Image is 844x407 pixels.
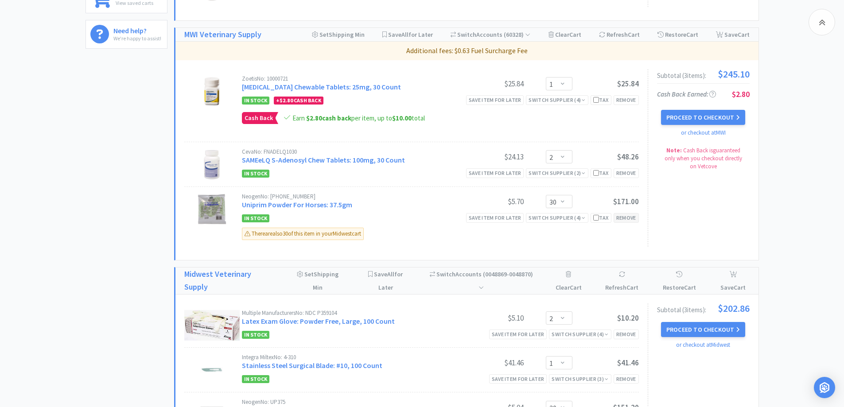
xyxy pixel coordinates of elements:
span: Cash Back [242,112,275,124]
a: Uniprim Powder For Horses: 37.5gm [242,200,352,209]
strong: Note: [666,147,682,154]
span: Cart [686,31,698,39]
div: Shipping Min [312,28,365,41]
h1: MWI Veterinary Supply [184,28,261,41]
span: $202.86 [718,303,750,313]
strong: cash back [306,114,351,122]
img: cf8281bc38604a1dafff3df212dcf394_128329.jpeg [196,354,227,385]
div: There are also 30 of this item in your Midwest cart [242,228,364,240]
div: $5.10 [457,313,524,323]
a: or checkout at MWI [681,129,726,136]
div: Refresh [599,28,640,41]
div: Save item for later [466,213,524,222]
img: 7003922f92e34de3b1969a47cc610d10_17880.png [196,194,227,225]
div: + Cash Back [274,97,323,105]
div: Save [717,267,750,294]
div: Switch Supplier ( 4 ) [529,213,585,222]
div: Accounts [428,267,535,294]
div: $5.70 [457,196,524,207]
div: Restore [657,28,698,41]
div: Remove [614,213,639,222]
span: Cart [734,283,746,291]
span: $171.00 [613,197,639,206]
span: ( 60328 ) [502,31,530,39]
div: Remove [614,329,639,339]
span: $48.26 [617,152,639,162]
div: Remove [614,95,639,105]
a: [MEDICAL_DATA] Chewable Tablets: 25mg, 30 Count [242,82,401,91]
div: Shipping Min [292,267,343,294]
span: $2.80 [280,97,293,104]
img: 63b726b4bdb546c78504cf68a062709a_125580.jpeg [184,310,240,341]
span: Cash Back is guaranteed only when you checkout directly on Vetcove [665,147,742,170]
div: Switch Supplier ( 2 ) [529,169,585,177]
div: Subtotal ( 3 item s ): [657,303,750,313]
div: Save item for later [489,374,547,384]
div: Neogen No: [PHONE_NUMBER] [242,194,457,199]
a: Latex Exam Glove: Powder Free, Large, 100 Count [242,317,395,326]
div: Switch Supplier ( 4 ) [552,330,608,338]
div: Integra Miltex No: 4-310 [242,354,457,360]
span: Earn per item, up to total [292,114,425,122]
div: Subtotal ( 3 item s ): [657,69,750,79]
div: $41.46 [457,357,524,368]
a: Stainless Steel Surgical Blade: #10, 100 Count [242,361,382,370]
h6: Need help? [113,25,161,34]
div: $25.84 [457,78,524,89]
span: $245.10 [718,69,750,79]
div: $24.13 [457,151,524,162]
p: Additional fees: $0.63 Fuel Surcharge Fee [179,45,755,57]
button: Proceed to Checkout [661,110,745,125]
div: Tax [593,96,609,104]
img: 7798ab45b2df48758fb7501aa9273236_306.png [202,76,222,107]
div: Clear [548,28,581,41]
button: Proceed to Checkout [661,322,745,337]
div: Clear [552,267,584,294]
span: $10.20 [617,313,639,323]
span: Save for Later [388,31,433,39]
div: Switch Supplier ( 4 ) [529,96,585,104]
div: Multiple Manufacturers No: NDC P359104 [242,310,457,316]
div: Remove [614,374,639,384]
p: We're happy to assist! [113,34,161,43]
div: Restore [660,267,699,294]
div: Save item for later [466,168,524,178]
span: Cart [569,31,581,39]
span: Cart [628,31,640,39]
div: Refresh [602,267,642,294]
div: Save item for later [489,329,547,339]
div: Open Intercom Messenger [814,377,835,398]
span: Switch [457,31,476,39]
div: Accounts [451,28,531,41]
span: In Stock [242,214,269,222]
div: Save [716,28,750,41]
span: All [387,270,394,278]
span: Cart [738,31,750,39]
div: Save item for later [466,95,524,105]
div: Zoetis No: 10000721 [242,76,457,81]
img: 8f1d350d1b9a4188bd8a08b79ec9c589_202038.png [203,149,220,180]
span: Cart [570,283,582,291]
span: ( 0048869-0048870 ) [478,270,533,291]
span: $41.46 [617,358,639,368]
div: Ceva No: FNADELQ1030 [242,149,457,155]
span: Cart [684,283,696,291]
div: Switch Supplier ( 3 ) [552,375,608,383]
span: $10.00 [392,114,412,122]
span: Set [319,31,329,39]
span: Save for Later [374,270,403,291]
span: Cart [626,283,638,291]
a: SAMEeLQ S-Adenosyl Chew Tablets: 100mg, 30 Count [242,155,405,164]
span: $25.84 [617,79,639,89]
span: In Stock [242,331,269,339]
span: $2.80 [306,114,322,122]
div: Tax [593,213,609,222]
div: Tax [593,169,609,177]
span: $2.80 [732,89,750,99]
span: Set [304,270,314,278]
span: In Stock [242,170,269,178]
a: Midwest Veterinary Supply [184,268,275,294]
span: In Stock [242,375,269,383]
span: Cash Back Earned : [657,90,716,98]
